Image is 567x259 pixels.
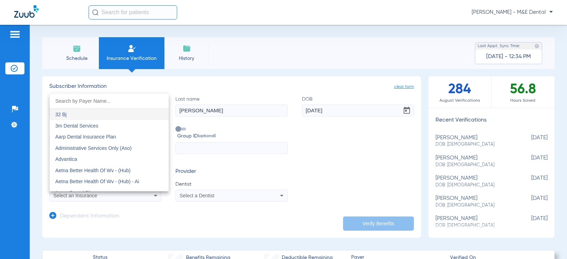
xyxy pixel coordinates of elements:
span: Aetna Dental Plans [55,190,98,196]
iframe: Chat Widget [532,225,567,259]
span: Aetna Better Health Of Wv - (Hub) - Ai [55,179,139,184]
span: Aetna Better Health Of Wv - (Hub) [55,168,130,173]
span: Administrative Services Only (Aso) [55,145,132,151]
span: 32 Bj [55,112,67,117]
span: Advantica [55,156,77,162]
input: dropdown search [50,94,169,108]
span: 3m Dental Services [55,123,98,129]
span: Aarp Dental Insurance Plan [55,134,116,140]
